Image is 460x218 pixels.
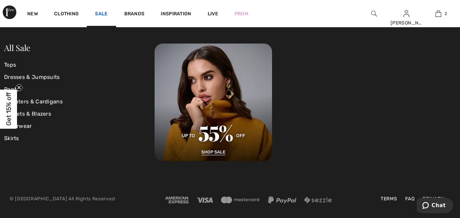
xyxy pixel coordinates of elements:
span: Get 15% off [5,93,13,126]
a: Live [208,10,218,17]
a: New [27,11,38,18]
img: My Bag [435,10,441,18]
a: Skirts [4,132,155,145]
a: Privacy [419,195,447,202]
img: Sezzle [304,197,332,203]
a: Jackets & Blazers [4,108,155,120]
a: Clothing [54,11,79,18]
a: Tops [4,59,155,71]
a: Prom [235,10,248,17]
img: Mastercard [221,197,260,203]
a: Sweaters & Cardigans [4,96,155,108]
img: Visa [197,198,212,203]
img: Amex [165,197,189,203]
iframe: Opens a widget where you can chat to one of our agents [417,198,453,215]
img: search the website [371,10,377,18]
a: Sign In [403,10,409,17]
a: 2 [423,10,454,18]
a: Outerwear [4,120,155,132]
a: All Sale [4,42,30,53]
a: FAQ [402,195,418,202]
img: My Info [403,10,409,18]
span: 2 [445,11,447,17]
button: Close teaser [16,84,22,91]
a: Terms [377,195,401,202]
img: Paypal [268,197,296,203]
img: 1ère Avenue [3,5,16,19]
a: Brands [124,11,145,18]
a: Pants [4,83,155,96]
a: Dresses & Jumpsuits [4,71,155,83]
span: Inspiration [161,11,191,18]
img: 250825113019_d881a28ff8cb6.jpg [155,44,272,161]
div: [PERSON_NAME] [391,19,422,27]
a: Sale [95,11,108,18]
p: © [GEOGRAPHIC_DATA] All Rights Reserved [10,195,157,202]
